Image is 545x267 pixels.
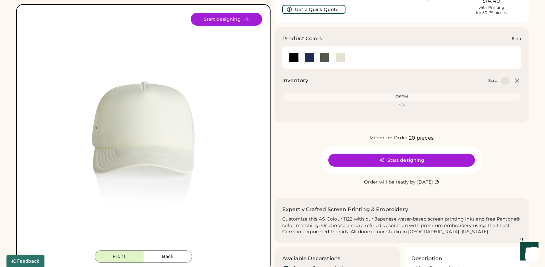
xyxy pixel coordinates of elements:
div: [DATE] [417,179,433,185]
button: Get a Quick Quote [282,5,345,14]
div: Customize this AS Colour 1122 with our Japanese water-based screen printing inks and free Pantone... [282,216,521,235]
div: Ecru [488,78,497,83]
div: 20 pieces [409,134,434,142]
div: Ecru [512,36,521,41]
button: Start designing [191,13,262,26]
div: Minimum Order: [369,135,409,141]
iframe: Front Chat [514,238,542,266]
button: Back [143,250,192,263]
button: Front [95,250,143,263]
div: with Printing for 50-79 pieces [476,5,507,15]
div: 1122 Style Image [25,13,262,250]
div: OSFM [285,94,518,99]
h3: Available Decorations [282,255,340,262]
h3: Description [411,255,442,262]
button: Start designing [328,154,475,167]
img: 1122 - Ecru Front Image [25,13,262,250]
div: Order will be ready by [364,179,416,185]
h3: Product Colors [282,35,322,43]
h2: Expertly Crafted Screen Printing & Embroidery [282,206,408,213]
h2: Inventory [282,77,308,84]
div: N/A [285,103,518,107]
